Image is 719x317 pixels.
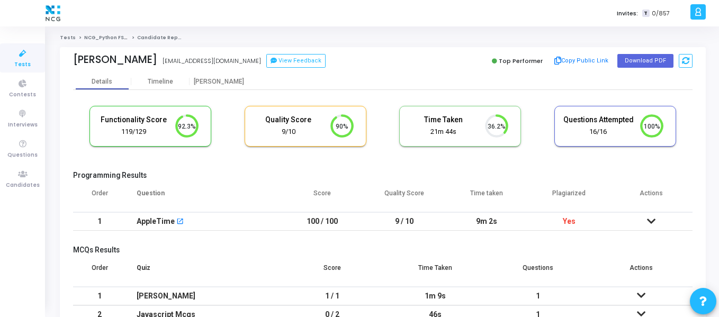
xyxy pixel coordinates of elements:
div: Details [92,78,112,86]
th: Score [281,183,364,212]
h5: Time Taken [408,115,479,124]
th: Time taken [446,183,528,212]
span: T [642,10,649,17]
span: Yes [563,217,576,225]
span: Candidate Report [137,34,186,41]
td: 1 [73,212,126,231]
div: Timeline [148,78,173,86]
td: 1 [73,287,126,305]
span: Contests [9,90,36,99]
a: Tests [60,34,76,41]
div: [PERSON_NAME] [73,53,157,66]
div: [PERSON_NAME] [190,78,248,86]
h5: Quality Score [253,115,324,124]
div: 119/129 [98,127,169,137]
th: Actions [610,183,693,212]
div: 21m 44s [408,127,479,137]
th: Actions [590,257,693,287]
h5: MCQs Results [73,246,693,255]
td: 1 [487,287,589,305]
th: Time Taken [384,257,487,287]
div: 1m 9s [394,287,476,305]
button: View Feedback [266,54,326,68]
h5: Functionality Score [98,115,169,124]
td: 100 / 100 [281,212,364,231]
nav: breadcrumb [60,34,706,41]
mat-icon: open_in_new [176,219,184,226]
button: Download PDF [617,54,673,68]
span: Interviews [8,121,38,130]
td: 9m 2s [446,212,528,231]
td: 9 / 10 [363,212,446,231]
h5: Programming Results [73,171,693,180]
img: logo [43,3,63,24]
th: Order [73,183,126,212]
th: Quiz [126,257,281,287]
th: Order [73,257,126,287]
span: Top Performer [499,57,543,65]
span: Candidates [6,181,40,190]
th: Score [281,257,384,287]
span: Questions [7,151,38,160]
th: Questions [487,257,589,287]
button: Copy Public Link [551,53,612,69]
div: 9/10 [253,127,324,137]
th: Question [126,183,281,212]
label: Invites: [617,9,638,18]
div: AppleTime [137,213,175,230]
span: Tests [14,60,31,69]
div: [EMAIL_ADDRESS][DOMAIN_NAME] [163,57,261,66]
th: Quality Score [363,183,446,212]
a: NCG_Python FS_Developer_2025 [84,34,173,41]
td: 1 / 1 [281,287,384,305]
th: Plagiarized [528,183,610,212]
div: 16/16 [563,127,634,137]
div: [PERSON_NAME] [137,287,271,305]
h5: Questions Attempted [563,115,634,124]
span: 0/857 [652,9,670,18]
